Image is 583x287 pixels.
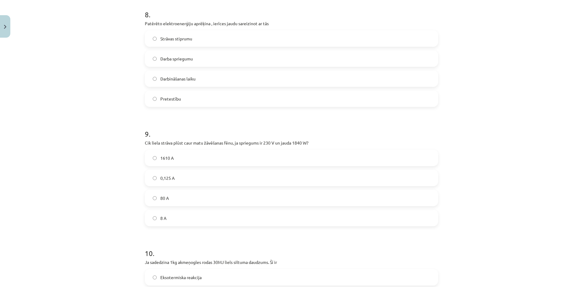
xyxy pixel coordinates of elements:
[145,140,438,146] p: Cik liela strāva plūst caur matu žāvēšanas fēnu, ja spriegums ir 230 V un jauda 1840 W?
[153,77,157,81] input: Darbināšanas laiku
[153,275,157,279] input: Eksotermiska reakcija
[153,57,157,61] input: Darba spriegumu
[145,259,438,265] p: Ja sadedzina 1kg akmeņogles rodas 30MJ liels siltuma daudzums. Šī ir
[160,215,166,221] span: 8 A
[153,97,157,101] input: Pretestību
[153,37,157,41] input: Strāvas stiprumu
[160,274,202,281] span: Eksotermiska reakcija
[160,56,193,62] span: Darba spriegumu
[153,156,157,160] input: 1610 A
[4,25,6,29] img: icon-close-lesson-0947bae3869378f0d4975bcd49f059093ad1ed9edebbc8119c70593378902aed.svg
[160,175,175,181] span: 0,125 A
[160,76,196,82] span: Darbināšanas laiku
[160,96,181,102] span: Pretestību
[153,196,157,200] input: 80 A
[153,216,157,220] input: 8 A
[160,195,169,201] span: 80 A
[145,20,438,27] p: Patērēto elektroenerģiju aprēķina , ierīces jaudu sareizinot ar tās
[160,36,192,42] span: Strāvas stiprumu
[145,119,438,138] h1: 9 .
[160,155,174,161] span: 1610 A
[153,176,157,180] input: 0,125 A
[145,238,438,257] h1: 10 .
